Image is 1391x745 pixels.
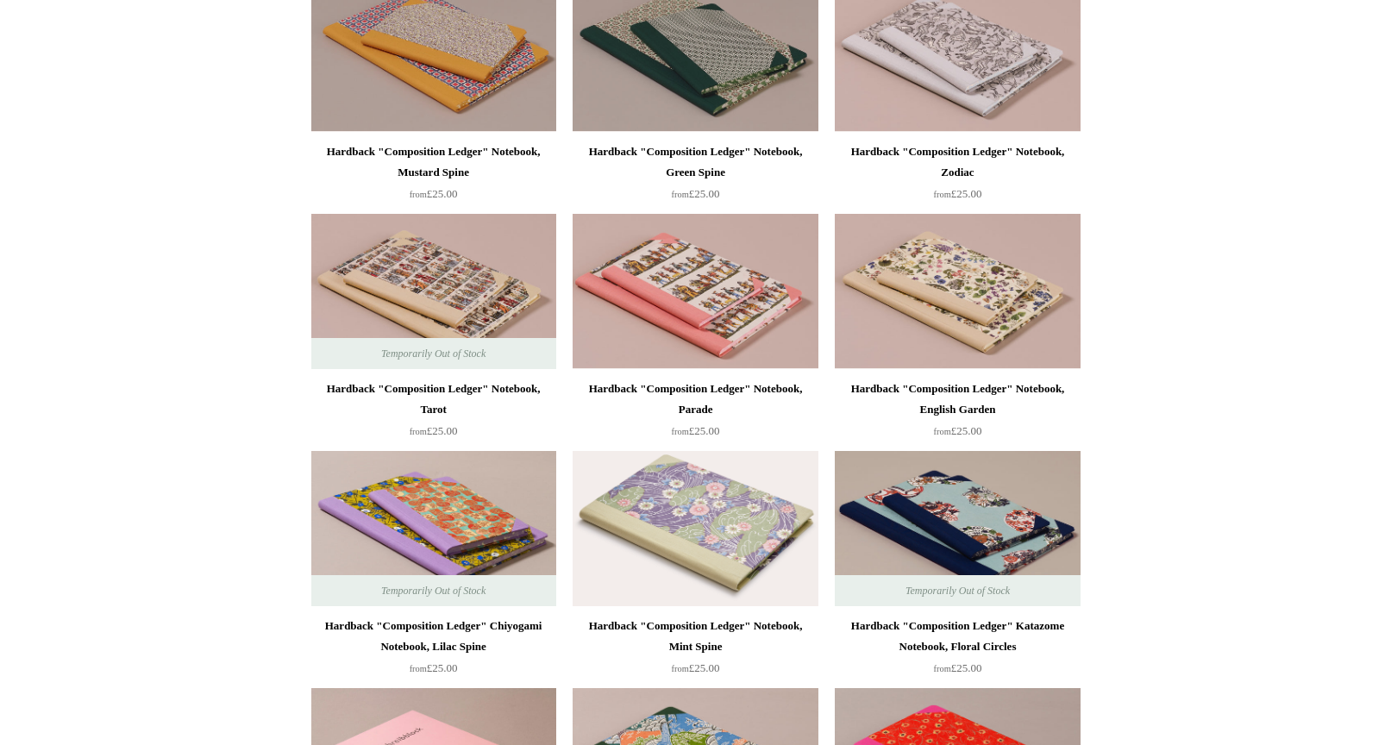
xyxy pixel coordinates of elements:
span: from [672,427,689,436]
span: £25.00 [934,661,982,674]
img: Hardback "Composition Ledger" Notebook, Parade [573,214,818,369]
a: Hardback "Composition Ledger" Notebook, Parade Hardback "Composition Ledger" Notebook, Parade [573,214,818,369]
a: Hardback "Composition Ledger" Notebook, English Garden from£25.00 [835,379,1080,449]
a: Hardback "Composition Ledger" Notebook, Tarot from£25.00 [311,379,556,449]
div: Hardback "Composition Ledger" Katazome Notebook, Floral Circles [839,616,1075,657]
div: Hardback "Composition Ledger" Notebook, Green Spine [577,141,813,183]
img: Hardback "Composition Ledger" Katazome Notebook, Floral Circles [835,451,1080,606]
span: £25.00 [410,661,458,674]
span: from [934,427,951,436]
img: Hardback "Composition Ledger" Notebook, Tarot [311,214,556,369]
a: Hardback "Composition Ledger" Notebook, Green Spine from£25.00 [573,141,818,212]
span: £25.00 [672,424,720,437]
div: Hardback "Composition Ledger" Chiyogami Notebook, Lilac Spine [316,616,552,657]
a: Hardback "Composition Ledger" Katazome Notebook, Floral Circles from£25.00 [835,616,1080,686]
span: £25.00 [934,187,982,200]
a: Hardback "Composition Ledger" Chiyogami Notebook, Lilac Spine from£25.00 [311,616,556,686]
a: Hardback "Composition Ledger" Notebook, Parade from£25.00 [573,379,818,449]
span: £25.00 [672,187,720,200]
span: from [672,190,689,199]
span: Temporarily Out of Stock [364,575,503,606]
span: from [410,190,427,199]
span: from [934,190,951,199]
span: £25.00 [410,424,458,437]
span: £25.00 [672,661,720,674]
div: Hardback "Composition Ledger" Notebook, Tarot [316,379,552,420]
span: £25.00 [934,424,982,437]
span: Temporarily Out of Stock [888,575,1027,606]
img: Hardback "Composition Ledger" Notebook, English Garden [835,214,1080,369]
div: Hardback "Composition Ledger" Notebook, Mustard Spine [316,141,552,183]
a: Hardback "Composition Ledger" Notebook, Mint Spine Hardback "Composition Ledger" Notebook, Mint S... [573,451,818,606]
div: Hardback "Composition Ledger" Notebook, English Garden [839,379,1075,420]
a: Hardback "Composition Ledger" Notebook, Zodiac from£25.00 [835,141,1080,212]
span: from [410,427,427,436]
a: Hardback "Composition Ledger" Notebook, Mint Spine from£25.00 [573,616,818,686]
span: from [410,664,427,673]
img: Hardback "Composition Ledger" Chiyogami Notebook, Lilac Spine [311,451,556,606]
img: Hardback "Composition Ledger" Notebook, Mint Spine [573,451,818,606]
span: £25.00 [410,187,458,200]
span: from [934,664,951,673]
a: Hardback "Composition Ledger" Notebook, English Garden Hardback "Composition Ledger" Notebook, En... [835,214,1080,369]
span: Temporarily Out of Stock [364,338,503,369]
a: Hardback "Composition Ledger" Katazome Notebook, Floral Circles Hardback "Composition Ledger" Kat... [835,451,1080,606]
span: from [672,664,689,673]
div: Hardback "Composition Ledger" Notebook, Zodiac [839,141,1075,183]
a: Hardback "Composition Ledger" Chiyogami Notebook, Lilac Spine Hardback "Composition Ledger" Chiyo... [311,451,556,606]
div: Hardback "Composition Ledger" Notebook, Parade [577,379,813,420]
div: Hardback "Composition Ledger" Notebook, Mint Spine [577,616,813,657]
a: Hardback "Composition Ledger" Notebook, Mustard Spine from£25.00 [311,141,556,212]
a: Hardback "Composition Ledger" Notebook, Tarot Hardback "Composition Ledger" Notebook, Tarot Tempo... [311,214,556,369]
